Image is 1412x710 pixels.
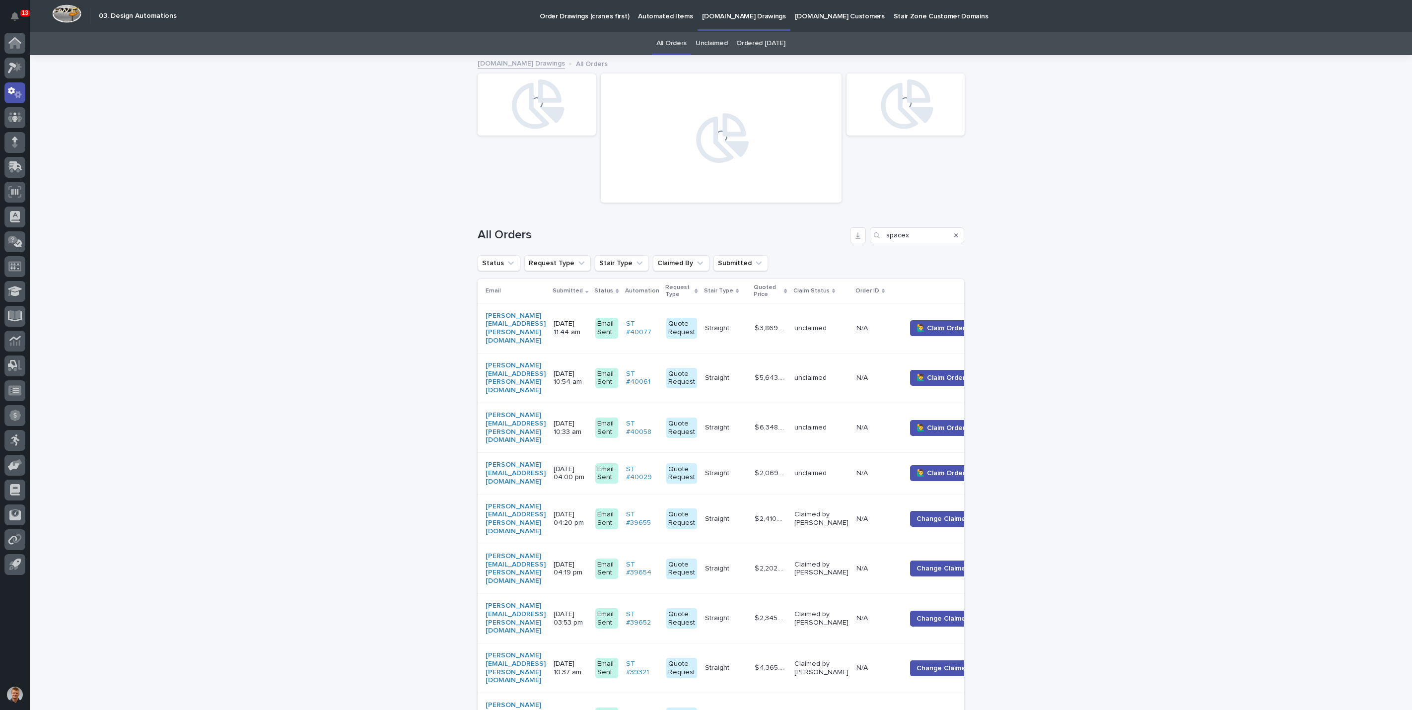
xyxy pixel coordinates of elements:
input: Search [870,227,964,243]
a: ST #39652 [626,610,658,627]
p: Status [594,285,613,296]
a: Unclaimed [696,32,727,55]
tr: [PERSON_NAME][EMAIL_ADDRESS][PERSON_NAME][DOMAIN_NAME] [DATE] 10:33 amEmail SentST #40058 Quote R... [478,403,990,452]
a: ST #40029 [626,465,658,482]
tr: [PERSON_NAME][EMAIL_ADDRESS][PERSON_NAME][DOMAIN_NAME] [DATE] 10:54 amEmail SentST #40061 Quote R... [478,353,990,403]
p: unclaimed [794,424,848,432]
button: Status [478,255,520,271]
a: ST #39655 [626,510,658,527]
div: Notifications13 [12,12,25,28]
p: Quoted Price [754,282,782,300]
tr: [PERSON_NAME][EMAIL_ADDRESS][PERSON_NAME][DOMAIN_NAME] [DATE] 04:20 pmEmail SentST #39655 Quote R... [478,494,990,544]
p: Claimed by [PERSON_NAME] [794,510,848,527]
p: Straight [705,467,731,478]
p: Claimed by [PERSON_NAME] [794,561,848,577]
button: Change Claimer [910,611,975,627]
p: Order ID [855,285,879,296]
p: Submitted [553,285,583,296]
p: N/A [856,662,870,672]
span: 🙋‍♂️ Claim Order [917,423,965,433]
a: ST #39321 [626,660,658,677]
div: Quote Request [666,368,697,389]
p: [DATE] 10:54 am [554,370,587,387]
span: Change Claimer [917,514,968,524]
p: $ 2,410.00 [755,513,788,523]
div: Email Sent [595,418,618,438]
p: $ 6,348.00 [755,422,788,432]
p: Automation [625,285,659,296]
a: ST #40058 [626,420,658,436]
button: Submitted [713,255,768,271]
p: Email [486,285,501,296]
a: [PERSON_NAME][EMAIL_ADDRESS][PERSON_NAME][DOMAIN_NAME] [486,552,546,585]
div: Email Sent [595,658,618,679]
button: Request Type [524,255,591,271]
h2: 03. Design Automations [99,12,177,20]
button: Change Claimer [910,561,975,576]
div: Email Sent [595,318,618,339]
p: [DATE] 04:19 pm [554,561,587,577]
a: [PERSON_NAME][EMAIL_ADDRESS][PERSON_NAME][DOMAIN_NAME] [486,411,546,444]
a: [PERSON_NAME][EMAIL_ADDRESS][PERSON_NAME][DOMAIN_NAME] [486,502,546,536]
p: Stair Type [704,285,733,296]
p: N/A [856,563,870,573]
div: Quote Request [666,658,697,679]
p: $ 5,643.00 [755,372,788,382]
div: Email Sent [595,608,618,629]
p: Straight [705,422,731,432]
button: users-avatar [4,684,25,705]
p: unclaimed [794,374,848,382]
p: unclaimed [794,469,848,478]
a: [PERSON_NAME][EMAIL_ADDRESS][DOMAIN_NAME] [486,461,546,486]
button: 🙋‍♂️ Claim Order [910,370,972,386]
a: Ordered [DATE] [736,32,785,55]
span: 🙋‍♂️ Claim Order [917,373,965,383]
div: Email Sent [595,463,618,484]
p: Claimed by [PERSON_NAME] [794,610,848,627]
a: ST #40077 [626,320,658,337]
p: $ 2,345.00 [755,612,788,623]
p: N/A [856,372,870,382]
button: 🙋‍♂️ Claim Order [910,420,972,436]
tr: [PERSON_NAME][EMAIL_ADDRESS][PERSON_NAME][DOMAIN_NAME] [DATE] 11:44 amEmail SentST #40077 Quote R... [478,303,990,353]
p: N/A [856,513,870,523]
div: Email Sent [595,508,618,529]
a: [PERSON_NAME][EMAIL_ADDRESS][PERSON_NAME][DOMAIN_NAME] [486,651,546,685]
button: Change Claimer [910,511,975,527]
p: N/A [856,612,870,623]
tr: [PERSON_NAME][EMAIL_ADDRESS][DOMAIN_NAME] [DATE] 04:00 pmEmail SentST #40029 Quote RequestStraigh... [478,453,990,494]
a: ST #39654 [626,561,658,577]
p: [DATE] 04:20 pm [554,510,587,527]
p: Straight [705,322,731,333]
p: 13 [22,9,28,16]
span: Change Claimer [917,663,968,673]
tr: [PERSON_NAME][EMAIL_ADDRESS][PERSON_NAME][DOMAIN_NAME] [DATE] 10:37 amEmail SentST #39321 Quote R... [478,643,990,693]
span: 🙋‍♂️ Claim Order [917,468,965,478]
p: N/A [856,467,870,478]
p: [DATE] 03:53 pm [554,610,587,627]
h1: All Orders [478,228,846,242]
div: Email Sent [595,368,618,389]
p: N/A [856,422,870,432]
span: 🙋‍♂️ Claim Order [917,323,965,333]
p: Request Type [665,282,693,300]
p: Straight [705,372,731,382]
p: [DATE] 11:44 am [554,320,587,337]
div: Quote Request [666,418,697,438]
div: Quote Request [666,608,697,629]
p: All Orders [576,58,608,69]
a: [PERSON_NAME][EMAIL_ADDRESS][PERSON_NAME][DOMAIN_NAME] [486,361,546,395]
p: Claimed by [PERSON_NAME] [794,660,848,677]
p: $ 4,365.00 [755,662,788,672]
div: Quote Request [666,318,697,339]
p: Straight [705,563,731,573]
span: Change Claimer [917,614,968,624]
div: Quote Request [666,559,697,579]
p: Straight [705,513,731,523]
p: $ 2,202.00 [755,563,788,573]
img: Workspace Logo [52,4,81,23]
div: Email Sent [595,559,618,579]
button: Notifications [4,6,25,27]
p: $ 3,869.00 [755,322,788,333]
